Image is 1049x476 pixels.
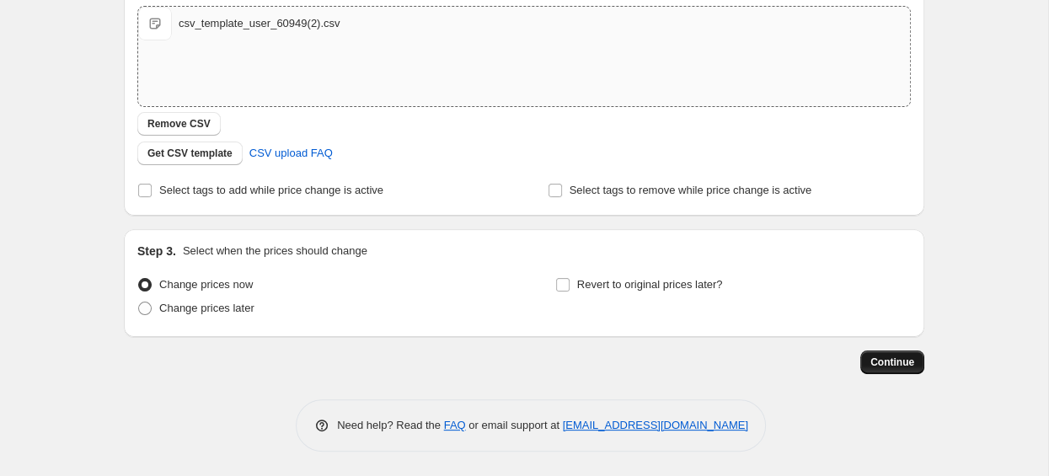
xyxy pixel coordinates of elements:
span: Remove CSV [147,117,211,131]
a: FAQ [444,419,466,431]
span: Change prices now [159,278,253,291]
span: CSV upload FAQ [249,145,333,162]
span: Need help? Read the [337,419,444,431]
span: Revert to original prices later? [577,278,723,291]
a: [EMAIL_ADDRESS][DOMAIN_NAME] [563,419,748,431]
span: Get CSV template [147,147,233,160]
span: Select tags to add while price change is active [159,184,383,196]
button: Get CSV template [137,142,243,165]
h2: Step 3. [137,243,176,259]
button: Continue [860,350,924,374]
p: Select when the prices should change [183,243,367,259]
span: Continue [870,356,914,369]
span: Change prices later [159,302,254,314]
span: Select tags to remove while price change is active [570,184,812,196]
span: or email support at [466,419,563,431]
div: csv_template_user_60949(2).csv [179,15,340,32]
a: CSV upload FAQ [239,140,343,167]
button: Remove CSV [137,112,221,136]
